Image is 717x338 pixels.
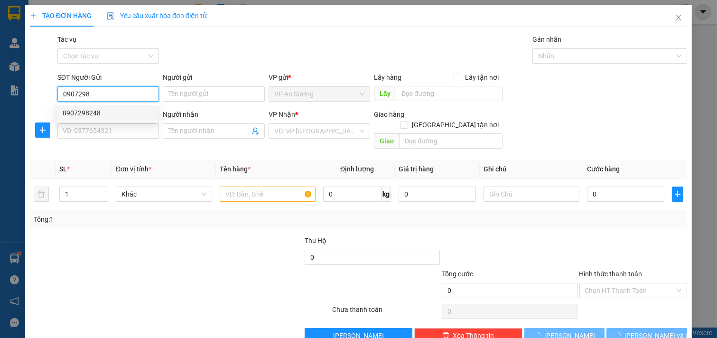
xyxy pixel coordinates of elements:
[672,190,683,198] span: plus
[35,122,50,138] button: plus
[269,111,295,118] span: VP Nhận
[5,63,64,81] b: Bến xe An Sương - Quận 12
[399,187,476,202] input: 0
[374,86,396,101] span: Lấy
[665,5,692,31] button: Close
[163,109,265,120] div: Người nhận
[484,187,580,202] input: Ghi Chú
[59,165,67,173] span: SL
[30,12,92,19] span: TẠO ĐƠN HÀNG
[107,12,114,20] img: icon
[121,187,206,201] span: Khác
[34,214,277,225] div: Tổng: 1
[672,187,683,202] button: plus
[408,120,503,130] span: [GEOGRAPHIC_DATA] tận nơi
[579,270,643,278] label: Hình thức thanh toán
[30,12,37,19] span: plus
[57,36,76,43] label: Tác vụ
[5,5,138,40] li: Tân Quang Dũng Thành Liên
[374,74,401,81] span: Lấy hàng
[331,304,441,321] div: Chưa thanh toán
[36,126,50,134] span: plus
[163,72,265,83] div: Người gửi
[675,14,682,21] span: close
[269,72,371,83] div: VP gửi
[5,64,11,70] span: environment
[587,165,620,173] span: Cước hàng
[374,133,399,149] span: Giao
[57,105,158,121] div: 0907298248
[480,160,584,178] th: Ghi chú
[274,87,365,101] span: VP An Sương
[399,133,502,149] input: Dọc đường
[116,165,151,173] span: Đơn vị tính
[396,86,502,101] input: Dọc đường
[5,51,65,62] li: VP VP An Sương
[57,72,159,83] div: SĐT Người Gửi
[382,187,391,202] span: kg
[63,108,152,118] div: 0907298248
[461,72,503,83] span: Lấy tận nơi
[220,165,251,173] span: Tên hàng
[374,111,404,118] span: Giao hàng
[340,165,374,173] span: Định lượng
[34,187,49,202] button: delete
[65,51,126,72] li: VP VP 330 [PERSON_NAME]
[305,237,326,244] span: Thu Hộ
[442,270,473,278] span: Tổng cước
[107,12,207,19] span: Yêu cầu xuất hóa đơn điện tử
[532,36,561,43] label: Gán nhãn
[220,187,316,202] input: VD: Bàn, Ghế
[251,127,259,135] span: user-add
[399,165,434,173] span: Giá trị hàng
